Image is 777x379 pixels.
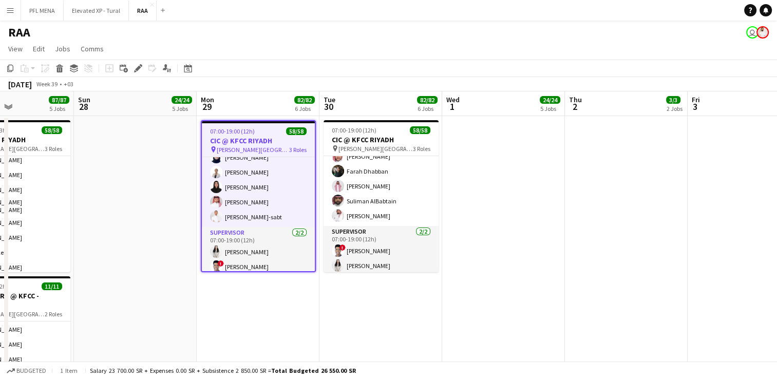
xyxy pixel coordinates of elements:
[413,145,430,153] span: 3 Roles
[33,44,45,53] span: Edit
[8,25,30,40] h1: RAA
[16,367,46,374] span: Budgeted
[540,96,560,104] span: 24/24
[77,42,108,55] a: Comms
[218,260,224,267] span: !
[332,126,376,134] span: 07:00-19:00 (12h)
[446,95,460,104] span: Wed
[21,1,64,21] button: PFL MENA
[49,96,69,104] span: 87/87
[49,105,69,112] div: 5 Jobs
[129,1,157,21] button: RAA
[64,1,129,21] button: Elevated XP - Tural
[64,80,73,88] div: +03
[42,126,62,134] span: 58/58
[8,79,32,89] div: [DATE]
[210,127,255,135] span: 07:00-19:00 (12h)
[77,101,90,112] span: 28
[8,44,23,53] span: View
[692,95,700,104] span: Fri
[45,145,62,153] span: 3 Roles
[286,127,307,135] span: 58/58
[567,101,582,112] span: 2
[289,146,307,154] span: 3 Roles
[201,120,316,272] app-job-card: 07:00-19:00 (12h)58/58CIC @ KFCC RIYADH [PERSON_NAME][GEOGRAPHIC_DATA]3 RolesHind Aldubayan[PERSO...
[55,44,70,53] span: Jobs
[445,101,460,112] span: 1
[42,282,62,290] span: 11/11
[295,105,314,112] div: 6 Jobs
[569,95,582,104] span: Thu
[81,44,104,53] span: Comms
[324,226,439,276] app-card-role: Supervisor2/207:00-19:00 (12h)![PERSON_NAME][PERSON_NAME]
[34,80,60,88] span: Week 39
[172,96,192,104] span: 24/24
[417,96,438,104] span: 82/82
[322,101,335,112] span: 30
[410,126,430,134] span: 58/58
[666,96,680,104] span: 3/3
[746,26,759,39] app-user-avatar: Bassem Youssef
[324,120,439,272] app-job-card: 07:00-19:00 (12h)58/58CIC @ KFCC RIYADH [PERSON_NAME][GEOGRAPHIC_DATA]3 Roles[PERSON_NAME][PERSON...
[51,42,74,55] a: Jobs
[202,227,315,277] app-card-role: Supervisor2/207:00-19:00 (12h)[PERSON_NAME]![PERSON_NAME]
[201,95,214,104] span: Mon
[5,365,48,376] button: Budgeted
[756,26,769,39] app-user-avatar: Obada Ghali
[78,95,90,104] span: Sun
[667,105,683,112] div: 2 Jobs
[294,96,315,104] span: 82/82
[56,367,81,374] span: 1 item
[29,42,49,55] a: Edit
[45,310,62,318] span: 2 Roles
[217,146,289,154] span: [PERSON_NAME][GEOGRAPHIC_DATA]
[338,145,413,153] span: [PERSON_NAME][GEOGRAPHIC_DATA]
[324,95,335,104] span: Tue
[339,244,346,251] span: !
[540,105,560,112] div: 5 Jobs
[690,101,700,112] span: 3
[172,105,192,112] div: 5 Jobs
[271,367,356,374] span: Total Budgeted 26 550.00 SR
[202,136,315,145] h3: CIC @ KFCC RIYADH
[4,42,27,55] a: View
[324,135,439,144] h3: CIC @ KFCC RIYADH
[199,101,214,112] span: 29
[90,367,356,374] div: Salary 23 700.00 SR + Expenses 0.00 SR + Subsistence 2 850.00 SR =
[418,105,437,112] div: 6 Jobs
